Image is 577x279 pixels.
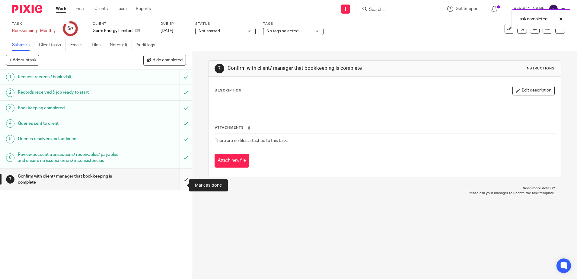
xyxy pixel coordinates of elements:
[94,6,108,12] a: Clients
[18,119,122,128] h1: Queries sent to client
[39,39,66,51] a: Client tasks
[67,25,73,32] div: 6
[93,21,153,26] label: Client
[6,104,14,112] div: 3
[93,28,132,34] p: Gorm Energy Limited
[228,65,397,72] h1: Confirm with client/ manager that bookkeeping is complete
[56,6,66,12] a: Work
[215,64,224,73] div: 7
[199,29,220,33] span: Not started
[263,21,324,26] label: Tags
[549,4,558,14] img: svg%3E
[6,135,14,143] div: 5
[214,191,555,196] p: Please ask your manager to update the task template.
[518,16,548,22] p: Task completed.
[12,28,56,34] div: Bookkeeping - Monthly
[214,186,555,191] p: Need more details?
[152,58,183,63] span: Hide completed
[136,6,151,12] a: Reports
[6,88,14,97] div: 2
[6,153,14,162] div: 6
[18,88,122,97] h1: Records received & job ready to start
[161,21,188,26] label: Due by
[215,154,249,168] button: Attach new file
[18,150,122,165] h1: Review account transactions/ receivables/ payables and ensure no issues/ errors/ inconsistencies
[6,73,14,81] div: 1
[195,21,256,26] label: Status
[18,72,122,82] h1: Request records / book visit
[12,39,34,51] a: Subtasks
[18,172,122,187] h1: Confirm with client/ manager that bookkeeping is complete
[215,126,244,129] span: Attachments
[6,55,39,65] button: + Add subtask
[12,21,56,26] label: Task
[110,39,132,51] a: Notes (0)
[143,55,186,65] button: Hide completed
[75,6,85,12] a: Email
[6,119,14,128] div: 4
[117,6,127,12] a: Team
[18,134,122,143] h1: Queries resolved and actioned
[161,29,173,33] span: [DATE]
[18,104,122,113] h1: Bookkeeping completed
[70,39,87,51] a: Emails
[12,5,42,13] img: Pixie
[512,86,555,95] button: Edit description
[215,139,288,143] span: There are no files attached to this task.
[92,39,105,51] a: Files
[6,175,14,184] div: 7
[136,39,160,51] a: Audit logs
[215,88,241,93] p: Description
[266,29,298,33] span: No tags selected
[70,27,73,30] small: /7
[526,66,555,71] div: Instructions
